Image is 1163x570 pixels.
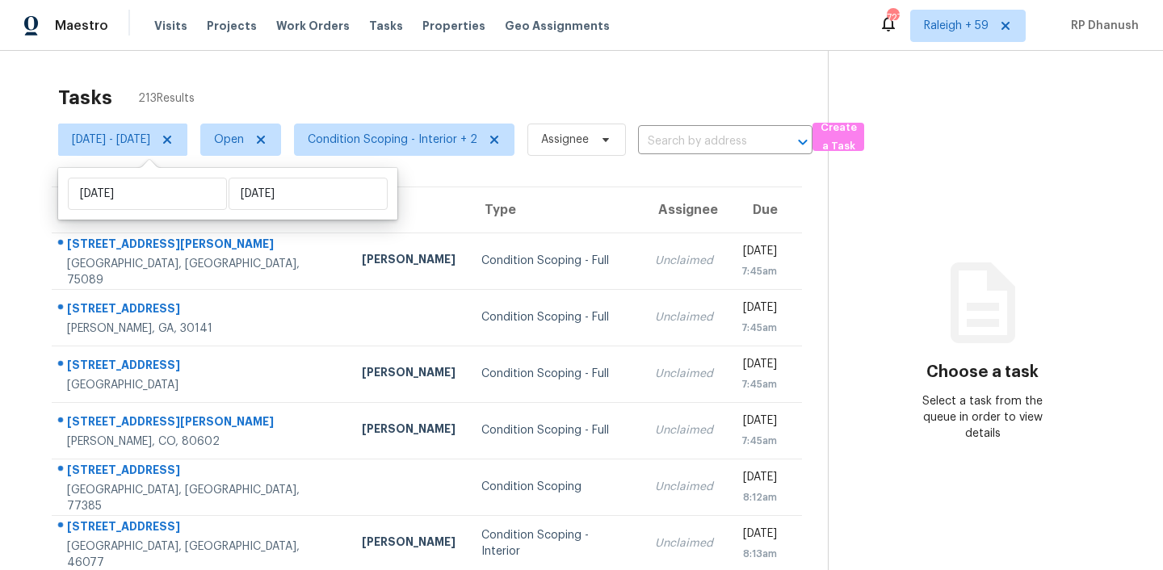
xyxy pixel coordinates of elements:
div: [GEOGRAPHIC_DATA], [GEOGRAPHIC_DATA], 77385 [67,482,336,514]
input: End date [229,178,388,210]
span: Visits [154,18,187,34]
div: [PERSON_NAME], CO, 80602 [67,434,336,450]
div: [DATE] [739,413,777,433]
div: Condition Scoping - Full [481,309,628,325]
span: Projects [207,18,257,34]
div: 8:13am [739,546,777,562]
div: 7:45am [739,376,777,392]
div: [DATE] [739,356,777,376]
div: [DATE] [739,300,777,320]
div: Unclaimed [655,479,713,495]
div: Unclaimed [655,366,713,382]
th: Address [52,187,349,233]
div: [STREET_ADDRESS][PERSON_NAME] [67,413,336,434]
div: [PERSON_NAME] [362,421,456,441]
span: Create a Task [821,119,856,156]
div: [PERSON_NAME], GA, 30141 [67,321,336,337]
h3: Choose a task [926,364,1039,380]
div: 727 [887,10,898,26]
span: 213 Results [138,90,195,107]
th: Due [726,187,802,233]
div: [GEOGRAPHIC_DATA], [GEOGRAPHIC_DATA], 75089 [67,256,336,288]
div: Condition Scoping - Full [481,253,628,269]
span: Work Orders [276,18,350,34]
span: Open [214,132,244,148]
div: [DATE] [739,469,777,489]
div: Condition Scoping - Full [481,366,628,382]
th: HPM [349,187,468,233]
div: Unclaimed [655,309,713,325]
div: Unclaimed [655,422,713,438]
span: Properties [422,18,485,34]
div: [DATE] [739,243,777,263]
div: [STREET_ADDRESS][PERSON_NAME] [67,236,336,256]
div: [STREET_ADDRESS] [67,300,336,321]
div: 7:45am [739,433,777,449]
div: [STREET_ADDRESS] [67,518,336,539]
span: Condition Scoping - Interior + 2 [308,132,477,148]
div: Condition Scoping - Interior [481,527,628,560]
div: [DATE] [739,526,777,546]
input: Start date [68,178,227,210]
div: [GEOGRAPHIC_DATA] [67,377,336,393]
div: [STREET_ADDRESS] [67,357,336,377]
th: Assignee [642,187,726,233]
div: Condition Scoping [481,479,628,495]
div: Select a task from the queue in order to view details [905,393,1060,442]
div: [PERSON_NAME] [362,364,456,384]
span: RP Dhanush [1064,18,1139,34]
span: Raleigh + 59 [924,18,989,34]
div: [PERSON_NAME] [362,534,456,554]
h2: Tasks [58,90,112,106]
input: Search by address [638,129,767,154]
th: Type [468,187,641,233]
span: Geo Assignments [505,18,610,34]
button: Open [791,131,814,153]
div: 7:45am [739,263,777,279]
div: [PERSON_NAME] [362,251,456,271]
div: 7:45am [739,320,777,336]
div: Condition Scoping - Full [481,422,628,438]
div: 8:12am [739,489,777,505]
span: Assignee [541,132,589,148]
span: Tasks [369,20,403,31]
div: Unclaimed [655,253,713,269]
div: Unclaimed [655,535,713,551]
span: [DATE] - [DATE] [72,132,150,148]
button: Create a Task [812,123,864,151]
span: Maestro [55,18,108,34]
div: [STREET_ADDRESS] [67,462,336,482]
